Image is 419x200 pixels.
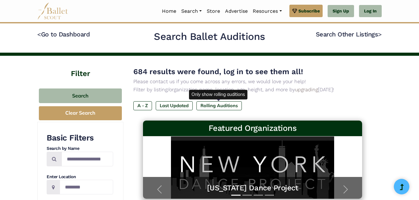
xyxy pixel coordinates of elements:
input: Search by names... [62,152,113,166]
h2: Search Ballet Auditions [154,30,265,43]
label: A - Z [133,101,152,110]
h3: Basic Filters [47,133,113,143]
a: Store [204,5,223,18]
span: 684 results were found, log in to see them all! [133,67,303,76]
label: Last Updated [156,101,193,110]
a: Home [159,5,179,18]
p: Filter by listing/organization name, location, age, height, and more by [DATE]! [133,86,372,94]
a: upgrading [295,87,318,93]
label: Rolling Auditions [196,101,242,110]
h3: Featured Organizations [148,123,357,134]
a: Subscribe [289,5,323,17]
button: Slide 2 [242,192,252,199]
button: Slide 4 [265,192,274,199]
button: Slide 3 [254,192,263,199]
h4: Search by Name [47,145,113,152]
h4: Enter Location [47,174,113,180]
a: Sign Up [328,5,354,17]
code: > [378,30,382,38]
a: Advertise [223,5,250,18]
input: Location [60,180,113,194]
code: < [37,30,41,38]
p: Please contact us if you come across any errors, we would love your help! [133,78,372,86]
h4: Filter [37,56,123,79]
span: Subscribe [298,7,320,14]
a: Search Other Listings> [316,31,382,38]
a: Log In [359,5,382,17]
button: Search [39,88,122,103]
button: Clear Search [39,106,122,120]
div: Only show rolling auditions [189,90,247,99]
a: <Go to Dashboard [37,31,90,38]
button: Slide 1 [231,192,241,199]
a: Resources [250,5,284,18]
a: [US_STATE] Dance Project [149,183,356,193]
a: Search [179,5,204,18]
img: gem.svg [292,7,297,14]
